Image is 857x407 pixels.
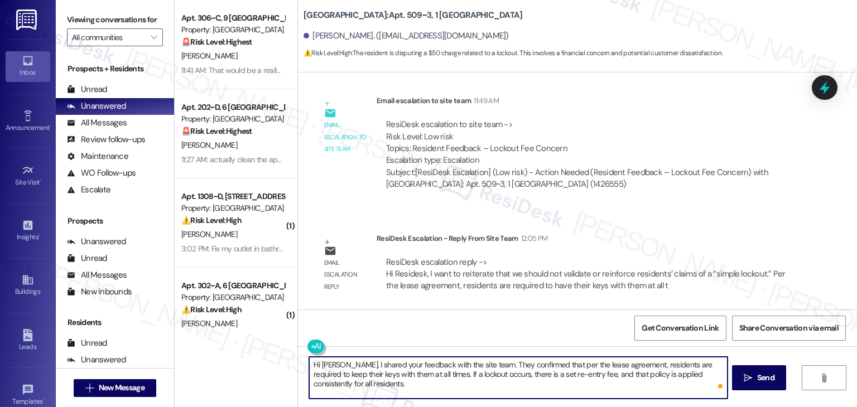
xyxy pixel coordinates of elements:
[757,372,774,384] span: Send
[634,316,726,341] button: Get Conversation Link
[6,270,50,301] a: Buildings
[40,177,42,185] span: •
[181,37,252,47] strong: 🚨 Risk Level: Highest
[820,374,828,382] i: 
[50,122,51,130] span: •
[744,374,752,382] i: 
[181,318,237,328] span: [PERSON_NAME]
[67,184,110,196] div: Escalate
[6,161,50,191] a: Site Visit •
[732,316,846,341] button: Share Conversation via email
[181,65,334,75] div: 11:41 AM: That would be a really really good idea
[67,100,126,112] div: Unanswered
[6,326,50,356] a: Leads
[16,9,39,30] img: ResiDesk Logo
[181,304,242,314] strong: ⚠️ Risk Level: High
[386,167,792,191] div: Subject: [ResiDesk Escalation] (Low risk) - Action Needed (Resident Feedback – Lockout Fee Concer...
[181,24,285,36] div: Property: [GEOGRAPHIC_DATA]
[38,231,40,239] span: •
[67,286,132,298] div: New Inbounds
[739,322,839,334] span: Share Conversation via email
[181,280,285,292] div: Apt. 302~A, 6 [GEOGRAPHIC_DATA]
[377,95,801,110] div: Email escalation to site team
[732,365,786,390] button: Send
[67,84,107,95] div: Unread
[43,396,45,404] span: •
[85,384,94,393] i: 
[181,12,285,24] div: Apt. 306~C, 9 [GEOGRAPHIC_DATA]
[518,232,548,244] div: 12:05 PM
[74,379,156,397] button: New Message
[181,154,464,164] div: 11:27 AM: actually clean the apartments and make sure they aren't infested with roaches
[67,253,107,264] div: Unread
[67,269,127,281] div: All Messages
[67,167,136,179] div: WO Follow-ups
[324,257,368,293] div: Email escalation reply
[386,256,786,292] div: ResiDesk escalation reply -> Hi Residesk, I want to reiterate that we should not validate or rein...
[181,244,741,254] div: 3:02 PM: Fix my outlet in bathroom, doesn't work. Fix my bed as well it's squeaky. Been like that...
[67,151,128,162] div: Maintenance
[304,30,509,42] div: [PERSON_NAME]. ([EMAIL_ADDRESS][DOMAIN_NAME])
[304,9,522,21] b: [GEOGRAPHIC_DATA]: Apt. 509~3, 1 [GEOGRAPHIC_DATA]
[181,140,237,150] span: [PERSON_NAME]
[151,33,157,42] i: 
[181,292,285,303] div: Property: [GEOGRAPHIC_DATA]
[181,101,285,113] div: Apt. 202~D, 6 [GEOGRAPHIC_DATA]
[67,11,163,28] label: Viewing conversations for
[181,113,285,125] div: Property: [GEOGRAPHIC_DATA]
[181,191,285,202] div: Apt. 1308~D, [STREET_ADDRESS]
[181,126,252,136] strong: 🚨 Risk Level: Highest
[309,357,727,399] textarea: To enrich screen reader interactions, please activate Accessibility in Grammarly extension settings
[56,215,174,227] div: Prospects
[67,236,126,248] div: Unanswered
[181,51,237,61] span: [PERSON_NAME]
[56,63,174,75] div: Prospects + Residents
[67,337,107,349] div: Unread
[304,49,352,57] strong: ⚠️ Risk Level: High
[324,119,368,155] div: Email escalation to site team
[377,232,801,248] div: ResiDesk Escalation - Reply From Site Team
[181,202,285,214] div: Property: [GEOGRAPHIC_DATA]
[72,28,145,46] input: All communities
[6,216,50,246] a: Insights •
[6,51,50,81] a: Inbox
[181,215,242,225] strong: ⚠️ Risk Level: High
[56,317,174,328] div: Residents
[471,95,499,106] div: 11:49 AM
[67,354,126,366] div: Unanswered
[67,134,145,146] div: Review follow-ups
[642,322,719,334] span: Get Conversation Link
[181,229,237,239] span: [PERSON_NAME]
[99,382,145,394] span: New Message
[67,117,127,129] div: All Messages
[386,119,792,167] div: ResiDesk escalation to site team -> Risk Level: Low risk Topics: Resident Feedback – Lockout Fee ...
[304,47,722,59] span: : The resident is disputing a $50 charge related to a lockout. This involves a financial concern ...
